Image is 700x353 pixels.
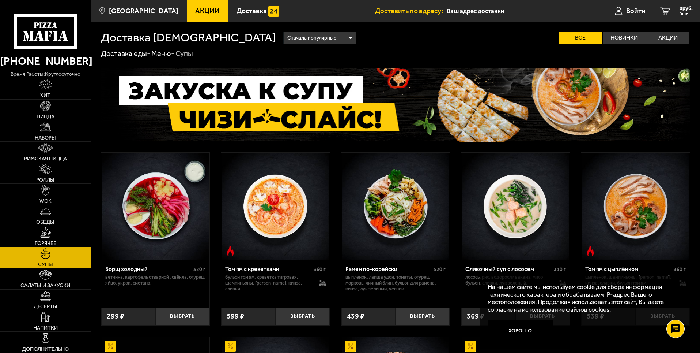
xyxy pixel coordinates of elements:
[680,12,693,16] span: 0 шт.
[101,32,276,44] h1: Доставка [DEMOGRAPHIC_DATA]
[155,308,209,326] button: Выбрать
[151,49,174,58] a: Меню-
[225,341,236,352] img: Акционный
[105,341,116,352] img: Акционный
[35,241,56,246] span: Горячее
[193,266,205,272] span: 320 г
[585,245,596,256] img: Острое блюдо
[488,283,679,313] p: На нашем сайте мы используем cookie для сбора информации технического характера и обрабатываем IP...
[109,7,178,14] span: [GEOGRAPHIC_DATA]
[38,262,53,267] span: Супы
[37,114,54,119] span: Пицца
[347,313,364,320] span: 439 ₽
[314,266,326,272] span: 360 г
[34,304,57,309] span: Десерты
[101,153,210,260] a: Борщ холодный
[36,177,54,182] span: Роллы
[585,274,672,286] p: цыпленок, шампиньоны, [PERSON_NAME], кинза, сливки, бульон том ям.
[581,153,690,260] a: Острое блюдоТом ям с цыплёнком
[467,313,484,320] span: 369 ₽
[465,265,552,272] div: Сливочный суп с лососем
[276,308,330,326] button: Выбрать
[221,153,330,260] a: Острое блюдоТом ям с креветками
[345,341,356,352] img: Акционный
[102,153,209,260] img: Борщ холодный
[434,266,446,272] span: 520 г
[287,31,336,45] span: Сначала популярные
[36,219,54,224] span: Обеды
[582,153,689,260] img: Том ям с цыплёнком
[24,156,67,161] span: Римская пицца
[680,6,693,11] span: 0 руб.
[345,274,446,292] p: цыпленок, лапша удон, томаты, огурец, морковь, яичный блин, бульон для рамена, кинза, лук зеленый...
[626,7,646,14] span: Войти
[222,153,329,260] img: Том ям с креветками
[101,49,150,58] a: Доставка еды-
[559,32,602,44] label: Все
[603,32,646,44] label: Новинки
[396,308,450,326] button: Выбрать
[585,265,672,272] div: Том ям с цыплёнком
[20,283,70,288] span: Салаты и закуски
[35,135,56,140] span: Наборы
[375,7,447,14] span: Доставить по адресу:
[225,265,312,272] div: Том ям с креветками
[175,49,193,59] div: Супы
[554,266,566,272] span: 310 г
[225,274,312,292] p: бульон том ям, креветка тигровая, шампиньоны, [PERSON_NAME], кинза, сливки.
[488,320,553,342] button: Хорошо
[237,7,267,14] span: Доставка
[33,325,58,330] span: Напитки
[105,265,192,272] div: Борщ холодный
[225,245,236,256] img: Острое блюдо
[342,153,449,260] img: Рамен по-корейски
[674,266,686,272] span: 360 г
[22,346,69,352] span: Дополнительно
[195,7,220,14] span: Акции
[461,153,570,260] a: Сливочный суп с лососем
[447,4,587,18] input: Ваш адрес доставки
[465,274,552,286] p: лосось, рис, водоросли вакамэ, мисо бульон, сливки, лук зеленый.
[341,153,450,260] a: Рамен по-корейски
[40,93,50,98] span: Хит
[227,313,244,320] span: 599 ₽
[107,313,124,320] span: 299 ₽
[105,274,206,286] p: ветчина, картофель отварной , свёкла, огурец, яйцо, укроп, сметана.
[462,153,569,260] img: Сливочный суп с лососем
[39,198,52,204] span: WOK
[646,32,689,44] label: Акции
[268,6,279,17] img: 15daf4d41897b9f0e9f617042186c801.svg
[345,265,432,272] div: Рамен по-корейски
[465,341,476,352] img: Акционный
